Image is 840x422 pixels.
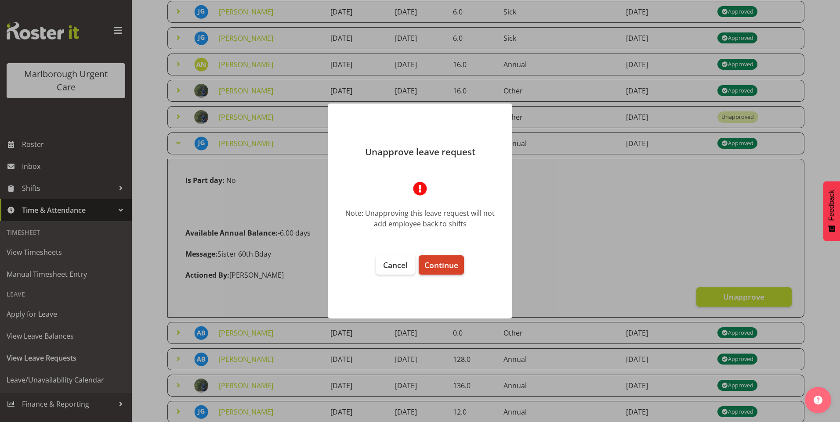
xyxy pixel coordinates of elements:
[383,260,408,270] span: Cancel
[424,260,458,270] span: Continue
[337,147,503,157] p: Unapprove leave request
[341,208,499,229] div: Note: Unapproving this leave request will not add employee back to shifts
[828,190,836,221] span: Feedback
[823,181,840,241] button: Feedback - Show survey
[419,255,464,275] button: Continue
[376,255,415,275] button: Cancel
[814,396,822,404] img: help-xxl-2.png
